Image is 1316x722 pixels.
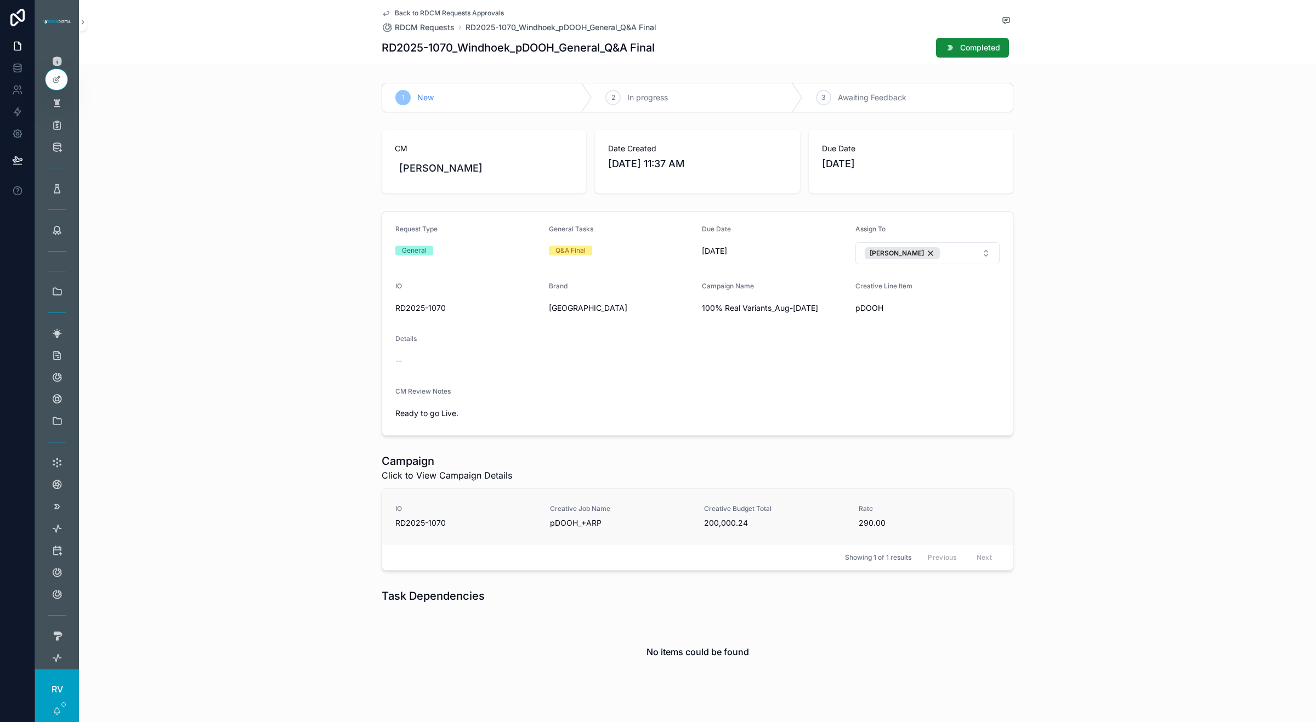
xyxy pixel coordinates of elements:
[838,92,906,103] span: Awaiting Feedback
[395,143,573,154] span: CM
[395,303,540,314] span: RD2025-1070
[395,504,537,513] span: IO
[35,44,79,669] div: scrollable content
[549,282,568,290] span: Brand
[859,504,1000,513] span: Rate
[702,282,754,290] span: Campaign Name
[550,518,691,528] span: pDOOH_+ARP
[704,504,846,513] span: Creative Budget Total
[382,22,455,33] a: RDCM Requests
[859,518,1000,528] span: 290.00
[395,355,402,366] span: --
[608,143,786,154] span: Date Created
[822,143,1000,154] span: Due Date
[395,22,455,33] span: RDCM Requests
[936,38,1009,58] button: Completed
[395,387,451,395] span: CM Review Notes
[382,588,485,604] h1: Task Dependencies
[52,683,63,696] span: RV
[395,225,438,233] span: Request Type
[870,249,924,258] span: [PERSON_NAME]
[549,225,593,233] span: General Tasks
[399,161,483,176] span: [PERSON_NAME]
[417,92,434,103] span: New
[702,303,847,314] span: 100% Real Variants_Aug-[DATE]
[702,225,731,233] span: Due Date
[382,469,512,482] span: Click to View Campaign Details
[395,408,540,419] span: Ready to go Live.
[402,246,427,255] div: General
[821,93,825,102] span: 3
[395,282,402,290] span: IO
[550,504,691,513] span: Creative Job Name
[395,9,504,18] span: Back to RDCM Requests Approvals
[402,93,405,102] span: 1
[42,18,72,26] img: App logo
[382,489,1013,544] a: IORD2025-1070Creative Job NamepDOOH_+ARPCreative Budget Total200,000.24Rate290.00
[627,92,668,103] span: In progress
[382,40,655,55] h1: RD2025-1070_Windhoek_pDOOH_General_Q&A Final
[822,156,1000,172] span: [DATE]
[382,9,504,18] a: Back to RDCM Requests Approvals
[865,247,940,259] button: Unselect 4
[855,225,886,233] span: Assign To
[395,334,417,343] span: Details
[704,518,846,528] span: 200,000.24
[855,303,1000,314] span: pDOOH
[382,453,512,469] h1: Campaign
[855,282,912,290] span: Creative Line Item
[549,303,694,314] span: [GEOGRAPHIC_DATA]
[855,242,1000,264] button: Select Button
[608,156,786,172] span: [DATE] 11:37 AM
[646,645,749,658] h2: No items could be found
[395,518,537,528] span: RD2025-1070
[555,246,586,255] div: Q&A Final
[611,93,615,102] span: 2
[960,42,1000,53] span: Completed
[466,22,656,33] a: RD2025-1070_Windhoek_pDOOH_General_Q&A Final
[845,553,911,562] span: Showing 1 of 1 results
[702,246,847,257] span: [DATE]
